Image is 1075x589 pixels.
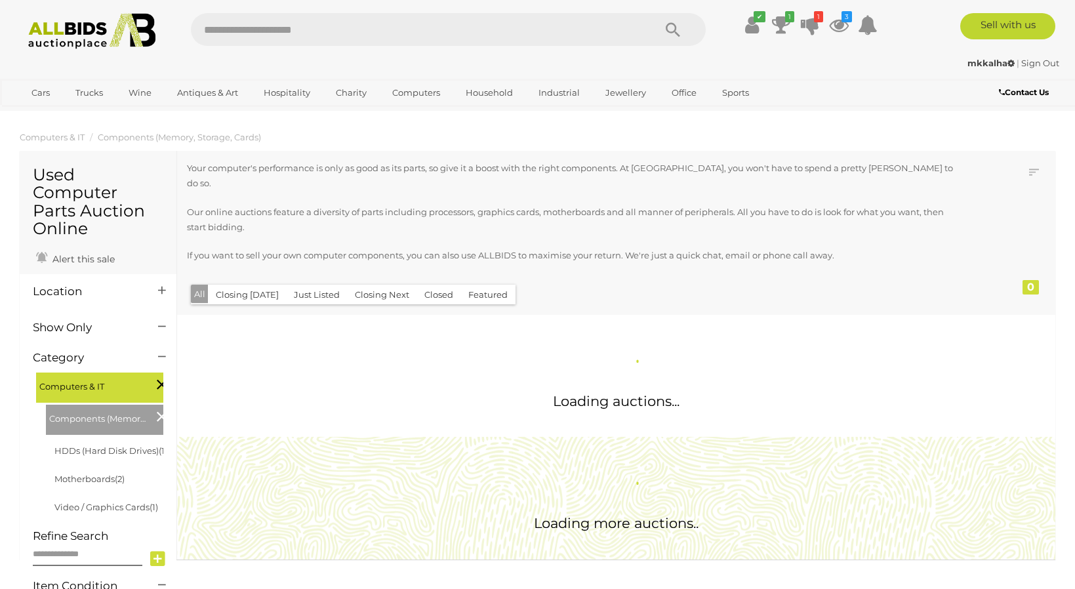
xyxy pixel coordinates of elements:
a: Sell with us [960,13,1055,39]
button: Featured [460,285,516,305]
span: Alert this sale [49,253,115,265]
img: Allbids.com.au [21,13,163,49]
a: Hospitality [255,82,319,104]
strong: mkkalha [967,58,1015,68]
span: (1) [150,502,158,512]
span: Computers & IT [39,376,138,394]
i: 1 [814,11,823,22]
a: mkkalha [967,58,1017,68]
a: HDDs (Hard Disk Drives)(16) [54,445,172,456]
span: (2) [115,474,125,484]
p: Our online auctions feature a diversity of parts including processors, graphics cards, motherboar... [187,205,964,235]
span: Loading more auctions.. [534,515,699,531]
a: Trucks [67,82,112,104]
a: Industrial [530,82,588,104]
h4: Location [33,285,138,298]
a: Cars [23,82,58,104]
p: If you want to sell your own computer components, you can also use ALLBIDS to maximise your retur... [187,248,964,263]
a: 1 [771,13,791,37]
a: Sign Out [1021,58,1059,68]
a: [GEOGRAPHIC_DATA] [23,104,133,125]
a: Sports [714,82,758,104]
i: 1 [785,11,794,22]
h1: Used Computer Parts Auction Online [33,166,163,238]
span: Components (Memory, Storage, Cards) [49,408,148,426]
button: Search [640,13,706,46]
a: Office [663,82,705,104]
button: Closing Next [347,285,417,305]
b: Contact Us [999,87,1049,97]
h4: Category [33,352,138,364]
button: Closing [DATE] [208,285,287,305]
a: Alert this sale [33,248,118,268]
a: Wine [120,82,160,104]
a: Household [457,82,521,104]
i: 3 [842,11,852,22]
span: Loading auctions... [553,393,679,409]
a: ✔ [742,13,762,37]
a: Components (Memory, Storage, Cards) [98,132,261,142]
a: Motherboards(2) [54,474,125,484]
a: Charity [327,82,375,104]
a: Contact Us [999,85,1052,100]
h4: Refine Search [33,530,173,542]
div: 0 [1023,280,1039,294]
a: Antiques & Art [169,82,247,104]
h4: Show Only [33,321,138,334]
a: Video / Graphics Cards(1) [54,502,158,512]
button: Closed [416,285,461,305]
button: All [191,285,209,304]
a: Computers [384,82,449,104]
a: Computers & IT [20,132,85,142]
span: | [1017,58,1019,68]
i: ✔ [754,11,765,22]
a: 3 [829,13,849,37]
p: Your computer's performance is only as good as its parts, so give it a boost with the right compo... [187,161,964,192]
a: Jewellery [597,82,655,104]
button: Just Listed [286,285,348,305]
span: (16) [159,445,172,456]
a: 1 [800,13,820,37]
